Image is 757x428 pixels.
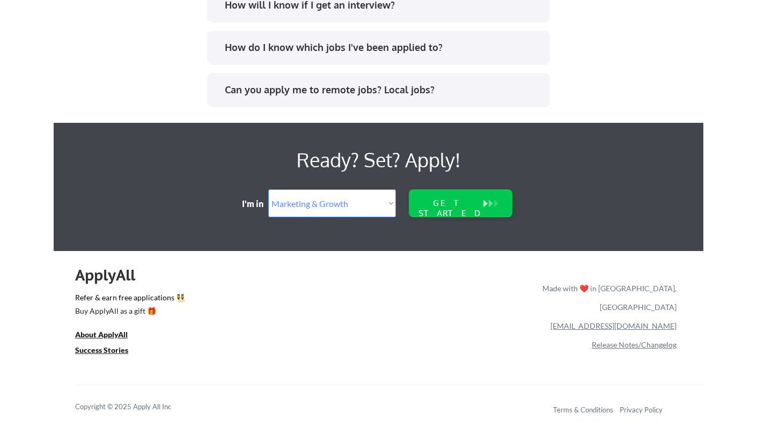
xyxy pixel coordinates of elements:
a: Refer & earn free applications 👯‍♀️ [75,294,318,305]
div: Copyright © 2025 Apply All Inc [75,402,199,412]
u: Success Stories [75,345,128,355]
a: Privacy Policy [620,405,663,414]
a: [EMAIL_ADDRESS][DOMAIN_NAME] [550,321,677,330]
div: How do I know which jobs I've been applied to? [225,41,540,54]
a: Buy ApplyAll as a gift 🎁 [75,305,182,319]
div: I'm in [242,198,271,210]
a: About ApplyAll [75,329,143,342]
div: Ready? Set? Apply! [204,144,553,175]
div: GET STARTED [416,198,484,218]
a: Release Notes/Changelog [592,340,677,349]
div: ApplyAll [75,266,148,284]
u: About ApplyAll [75,330,128,339]
div: Buy ApplyAll as a gift 🎁 [75,307,182,315]
div: Made with ❤️ in [GEOGRAPHIC_DATA], [GEOGRAPHIC_DATA] [538,279,677,316]
div: Can you apply me to remote jobs? Local jobs? [225,83,540,97]
a: Terms & Conditions [553,405,613,414]
a: Success Stories [75,344,143,358]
